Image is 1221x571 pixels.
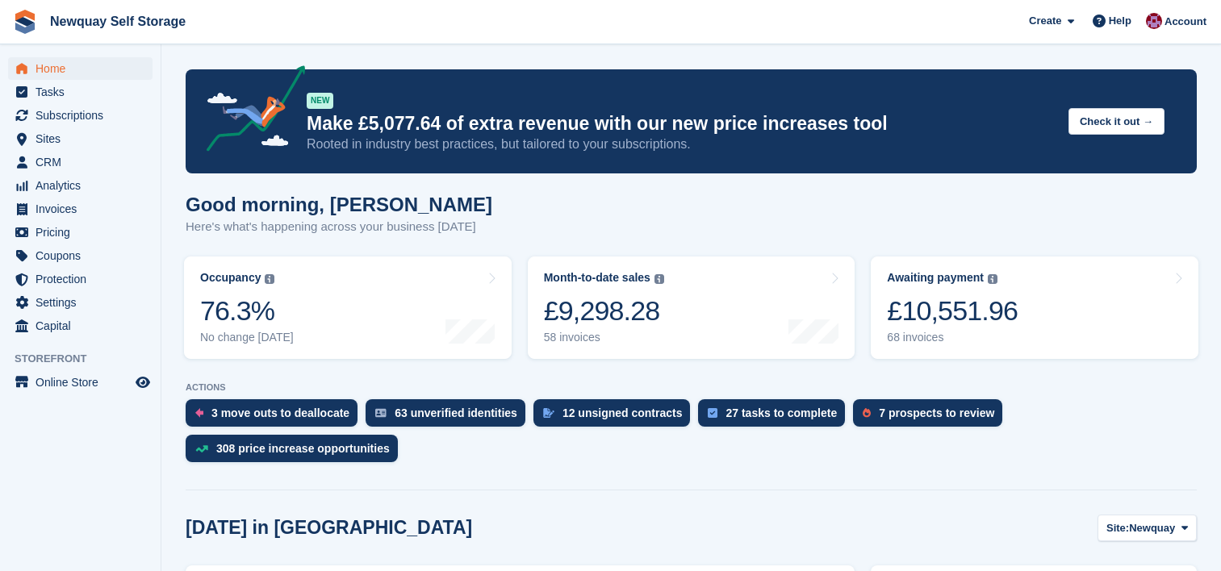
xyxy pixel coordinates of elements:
[36,244,132,267] span: Coupons
[533,399,699,435] a: 12 unsigned contracts
[8,81,153,103] a: menu
[36,315,132,337] span: Capital
[1109,13,1131,29] span: Help
[1146,13,1162,29] img: Paul Upson
[988,274,997,284] img: icon-info-grey-7440780725fd019a000dd9b08b2336e03edf1995a4989e88bcd33f0948082b44.svg
[544,331,664,344] div: 58 invoices
[1129,520,1175,536] span: Newquay
[133,373,153,392] a: Preview store
[1098,515,1197,541] button: Site: Newquay
[1068,108,1165,135] button: Check it out →
[8,198,153,220] a: menu
[853,399,1010,435] a: 7 prospects to review
[186,194,492,215] h1: Good morning, [PERSON_NAME]
[200,271,261,285] div: Occupancy
[879,406,994,419] div: 7 prospects to review
[8,221,153,244] a: menu
[8,174,153,197] a: menu
[186,399,366,435] a: 3 move outs to deallocate
[36,57,132,80] span: Home
[8,244,153,267] a: menu
[887,271,984,285] div: Awaiting payment
[543,408,554,418] img: contract_signature_icon-13c848040528278c33f63329250d36e43548de30e8caae1d1a13099fd9432cc5.svg
[307,93,333,109] div: NEW
[211,406,349,419] div: 3 move outs to deallocate
[863,408,871,418] img: prospect-51fa495bee0391a8d652442698ab0144808aea92771e9ea1ae160a38d050c398.svg
[36,151,132,173] span: CRM
[8,371,153,394] a: menu
[195,408,203,418] img: move_outs_to_deallocate_icon-f764333ba52eb49d3ac5e1228854f67142a1ed5810a6f6cc68b1a99e826820c5.svg
[200,294,294,327] div: 76.3%
[44,8,192,35] a: Newquay Self Storage
[366,399,533,435] a: 63 unverified identities
[528,256,855,359] a: Month-to-date sales £9,298.28 58 invoices
[375,408,387,418] img: verify_identity-adf6edd0f0f0b5bbfe63781bf79b02c33cf7c696d77639b501bdc392416b5a36.svg
[186,435,406,470] a: 308 price increase opportunities
[8,315,153,337] a: menu
[184,256,512,359] a: Occupancy 76.3% No change [DATE]
[36,221,132,244] span: Pricing
[36,291,132,314] span: Settings
[871,256,1198,359] a: Awaiting payment £10,551.96 68 invoices
[8,151,153,173] a: menu
[15,351,161,367] span: Storefront
[193,65,306,157] img: price-adjustments-announcement-icon-8257ccfd72463d97f412b2fc003d46551f7dbcb40ab6d574587a9cd5c0d94...
[36,371,132,394] span: Online Store
[698,399,853,435] a: 27 tasks to complete
[36,174,132,197] span: Analytics
[544,294,664,327] div: £9,298.28
[8,127,153,150] a: menu
[36,81,132,103] span: Tasks
[36,268,132,290] span: Protection
[195,445,208,452] img: price_increase_opportunities-93ffe204e8149a01c8c9dc8f82e8f89637d9d84a8eef4429ea346261dce0b2c0.svg
[1165,14,1206,30] span: Account
[36,127,132,150] span: Sites
[887,294,1018,327] div: £10,551.96
[307,135,1056,153] p: Rooted in industry best practices, but tailored to your subscriptions.
[307,112,1056,135] p: Make £5,077.64 of extra revenue with our new price increases tool
[544,271,650,285] div: Month-to-date sales
[8,104,153,127] a: menu
[708,408,717,418] img: task-75834270c22a3079a89374b754ae025e5fb1db73e45f91037f5363f120a921f8.svg
[186,517,472,539] h2: [DATE] in [GEOGRAPHIC_DATA]
[654,274,664,284] img: icon-info-grey-7440780725fd019a000dd9b08b2336e03edf1995a4989e88bcd33f0948082b44.svg
[13,10,37,34] img: stora-icon-8386f47178a22dfd0bd8f6a31ec36ba5ce8667c1dd55bd0f319d3a0aa187defe.svg
[36,104,132,127] span: Subscriptions
[186,382,1197,393] p: ACTIONS
[8,57,153,80] a: menu
[36,198,132,220] span: Invoices
[8,291,153,314] a: menu
[8,268,153,290] a: menu
[725,406,837,419] div: 27 tasks to complete
[186,218,492,236] p: Here's what's happening across your business [DATE]
[395,406,517,419] div: 63 unverified identities
[1029,13,1061,29] span: Create
[887,331,1018,344] div: 68 invoices
[200,331,294,344] div: No change [DATE]
[1106,520,1129,536] span: Site:
[562,406,683,419] div: 12 unsigned contracts
[216,442,390,455] div: 308 price increase opportunities
[265,274,274,284] img: icon-info-grey-7440780725fd019a000dd9b08b2336e03edf1995a4989e88bcd33f0948082b44.svg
